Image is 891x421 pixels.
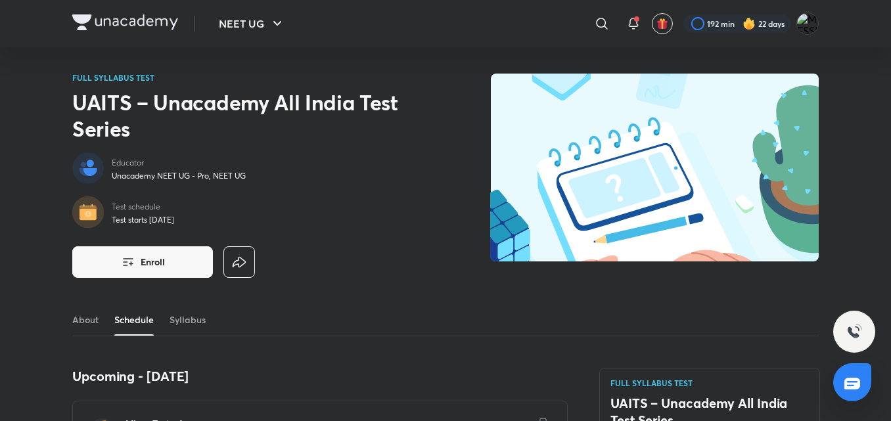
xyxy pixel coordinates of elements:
[796,12,819,35] img: MESSI
[72,89,409,142] h2: UAITS – Unacademy All India Test Series
[72,368,568,385] h4: Upcoming - [DATE]
[652,13,673,34] button: avatar
[211,11,293,37] button: NEET UG
[610,379,809,387] p: FULL SYLLABUS TEST
[72,14,178,33] a: Company Logo
[72,246,213,278] button: Enroll
[742,17,756,30] img: streak
[112,171,246,181] p: Unacademy NEET UG - Pro, NEET UG
[72,304,99,336] a: About
[141,255,165,269] span: Enroll
[112,158,246,168] p: Educator
[846,324,862,340] img: ttu
[112,202,174,212] p: Test schedule
[114,304,154,336] a: Schedule
[72,14,178,30] img: Company Logo
[112,215,174,225] p: Test starts [DATE]
[656,18,668,30] img: avatar
[170,304,206,336] a: Syllabus
[72,74,409,81] p: FULL SYLLABUS TEST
